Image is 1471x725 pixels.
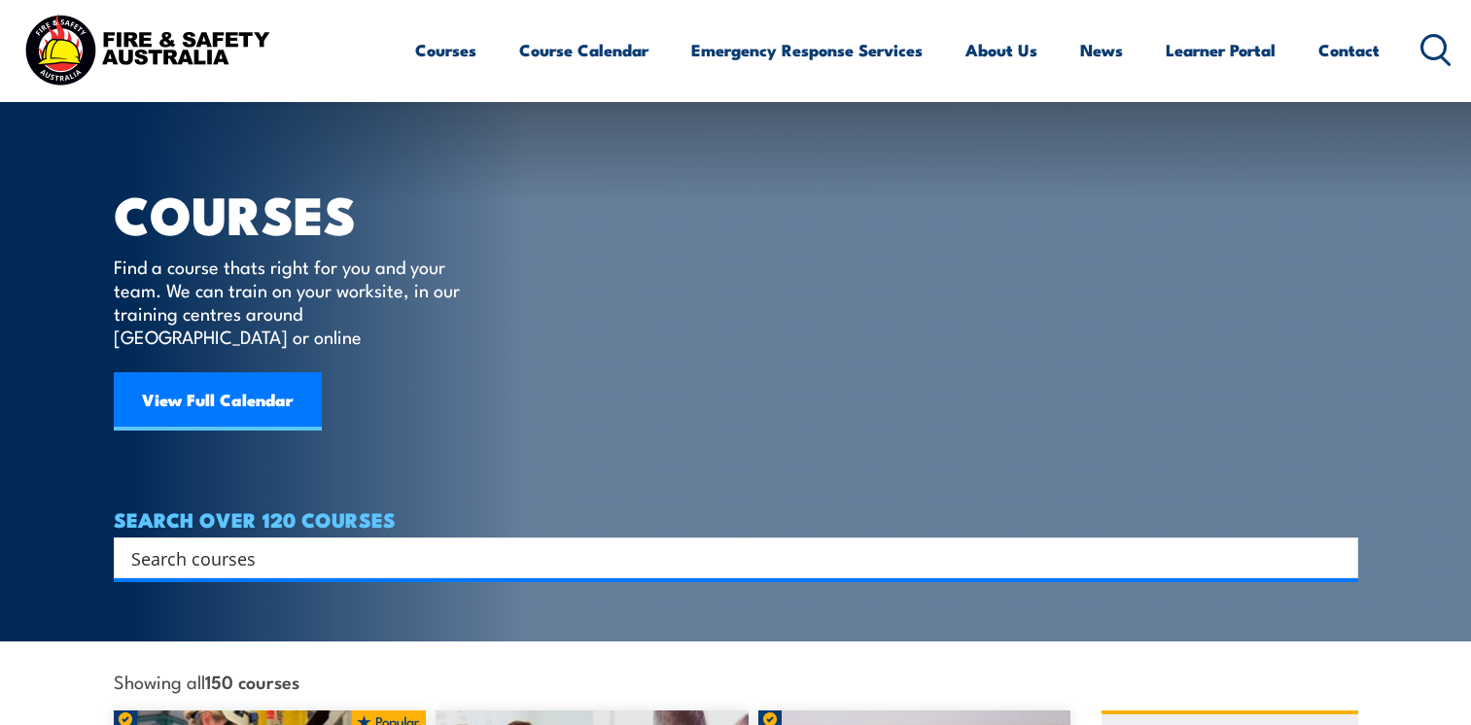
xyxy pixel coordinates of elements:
[135,544,1319,571] form: Search form
[114,190,488,236] h1: COURSES
[965,24,1037,76] a: About Us
[1324,544,1351,571] button: Search magnifier button
[1080,24,1123,76] a: News
[114,372,322,431] a: View Full Calendar
[114,671,299,691] span: Showing all
[131,543,1315,572] input: Search input
[1166,24,1276,76] a: Learner Portal
[415,24,476,76] a: Courses
[691,24,923,76] a: Emergency Response Services
[114,255,469,348] p: Find a course thats right for you and your team. We can train on your worksite, in our training c...
[114,508,1358,530] h4: SEARCH OVER 120 COURSES
[1318,24,1380,76] a: Contact
[205,668,299,694] strong: 150 courses
[519,24,648,76] a: Course Calendar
